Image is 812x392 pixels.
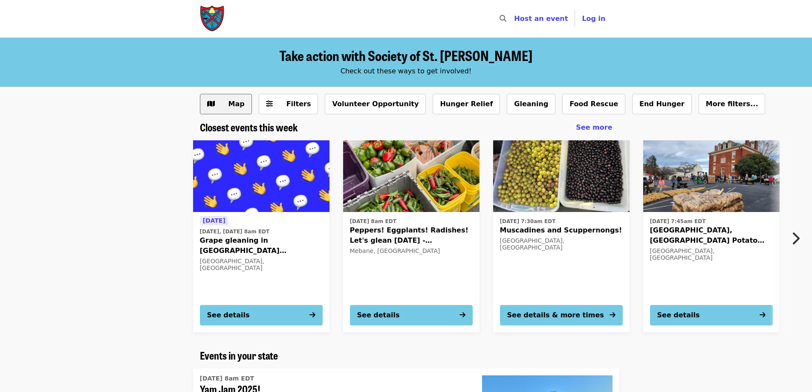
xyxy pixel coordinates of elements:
span: Closest events this week [200,119,298,134]
a: See more [576,122,612,133]
img: Farmville, VA Potato Drop! organized by Society of St. Andrew [643,140,780,212]
span: Log in [582,15,605,23]
div: See details & more times [507,310,604,320]
span: Muscadines and Scuppernongs! [500,225,623,235]
button: Filters (0 selected) [259,94,318,114]
i: sliders-h icon [266,100,273,108]
span: [DATE] [203,217,225,224]
a: See details for "Farmville, VA Potato Drop!" [643,140,780,332]
span: See more [576,123,612,131]
button: See details [350,305,473,325]
span: Take action with Society of St. [PERSON_NAME] [280,45,532,65]
div: Check out these ways to get involved! [200,66,613,76]
div: Mebane, [GEOGRAPHIC_DATA] [350,247,473,255]
span: Grape gleaning in [GEOGRAPHIC_DATA] [GEOGRAPHIC_DATA]! [200,235,323,256]
button: Food Rescue [562,94,625,114]
span: Map [228,100,245,108]
img: Muscadines and Scuppernongs! organized by Society of St. Andrew [493,140,630,212]
button: Volunteer Opportunity [325,94,426,114]
input: Search [511,9,518,29]
img: Grape gleaning in Durham NC! organized by Society of St. Andrew [193,140,329,212]
img: Peppers! Eggplants! Radishes! Let's glean Monday 9/29/2025 - Cedar Grove NC, 8 am. organized by S... [343,140,480,212]
time: [DATE] 8am EDT [350,218,396,225]
time: [DATE] 7:45am EDT [650,218,706,225]
span: Filters [286,100,311,108]
a: See details for "Peppers! Eggplants! Radishes! Let's glean Monday 9/29/2025 - Cedar Grove NC, 8 am." [343,140,480,332]
span: [GEOGRAPHIC_DATA], [GEOGRAPHIC_DATA] Potato Drop! [650,225,773,246]
button: Gleaning [507,94,555,114]
span: Events in your state [200,348,278,363]
time: [DATE] 7:30am EDT [500,218,556,225]
i: arrow-right icon [610,311,616,319]
div: See details [657,310,700,320]
i: arrow-right icon [459,311,465,319]
a: Closest events this week [200,121,298,134]
img: Society of St. Andrew - Home [200,5,225,32]
i: search icon [500,15,506,23]
div: See details [207,310,250,320]
i: map icon [207,100,215,108]
div: See details [357,310,400,320]
button: Next item [784,226,812,250]
span: Peppers! Eggplants! Radishes! Let's glean [DATE] - [GEOGRAPHIC_DATA], 8 am. [350,225,473,246]
div: [GEOGRAPHIC_DATA], [GEOGRAPHIC_DATA] [650,247,773,262]
button: Hunger Relief [433,94,500,114]
button: See details [650,305,773,325]
time: [DATE], [DATE] 8am EDT [200,228,270,235]
div: Closest events this week [193,121,619,134]
i: arrow-right icon [309,311,315,319]
div: [GEOGRAPHIC_DATA], [GEOGRAPHIC_DATA] [500,237,623,252]
div: [GEOGRAPHIC_DATA], [GEOGRAPHIC_DATA] [200,258,323,272]
time: [DATE] 8am EDT [200,374,254,383]
button: More filters... [699,94,766,114]
a: Host an event [514,15,568,23]
i: arrow-right icon [760,311,766,319]
a: See details for "Grape gleaning in Durham NC!" [193,140,329,332]
button: Log in [575,10,612,27]
button: Show map view [200,94,252,114]
button: See details & more times [500,305,623,325]
button: See details [200,305,323,325]
i: chevron-right icon [791,230,800,247]
span: More filters... [706,100,758,108]
button: End Hunger [632,94,692,114]
a: See details for "Muscadines and Scuppernongs!" [493,140,630,332]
